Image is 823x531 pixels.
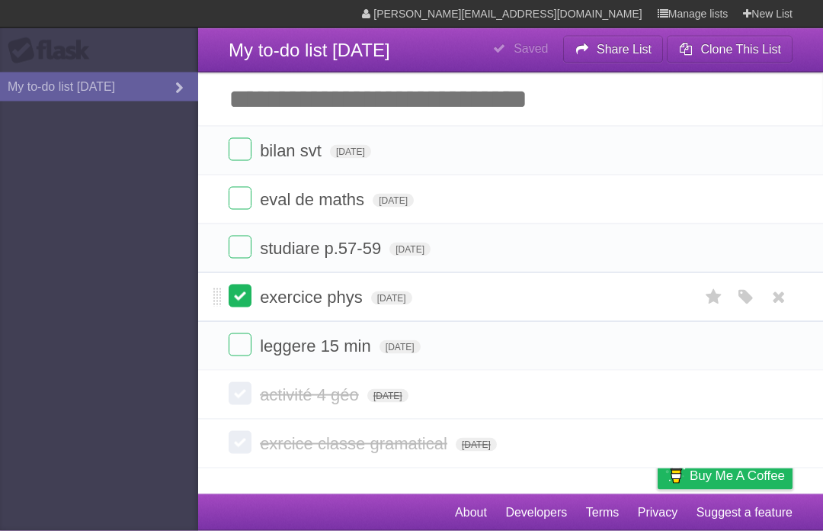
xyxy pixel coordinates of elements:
[455,498,487,527] a: About
[597,43,652,56] b: Share List
[514,42,548,55] b: Saved
[229,40,390,60] span: My to-do list [DATE]
[505,498,567,527] a: Developers
[638,498,677,527] a: Privacy
[665,462,686,488] img: Buy me a coffee
[260,336,375,356] span: leggere 15 min
[367,389,408,403] span: [DATE]
[373,194,414,208] span: [DATE]
[389,243,431,256] span: [DATE]
[586,498,620,527] a: Terms
[260,141,325,160] span: bilan svt
[690,462,785,489] span: Buy me a coffee
[229,382,251,405] label: Done
[229,236,251,259] label: Done
[700,43,781,56] b: Clone This List
[456,438,497,452] span: [DATE]
[667,36,793,63] button: Clone This List
[229,431,251,454] label: Done
[700,285,729,310] label: Star task
[229,285,251,307] label: Done
[229,187,251,210] label: Done
[658,462,793,490] a: Buy me a coffee
[697,498,793,527] a: Suggest a feature
[330,145,371,159] span: [DATE]
[229,333,251,356] label: Done
[371,291,412,305] span: [DATE]
[260,239,385,258] span: studiare p.57-59
[260,385,363,404] span: activité 4 géo
[379,340,421,354] span: [DATE]
[260,434,451,453] span: exrcice classe gramatical
[229,138,251,161] label: Done
[260,288,367,307] span: exercice phys
[8,37,99,65] div: Flask
[260,190,368,209] span: eval de maths
[563,36,664,63] button: Share List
